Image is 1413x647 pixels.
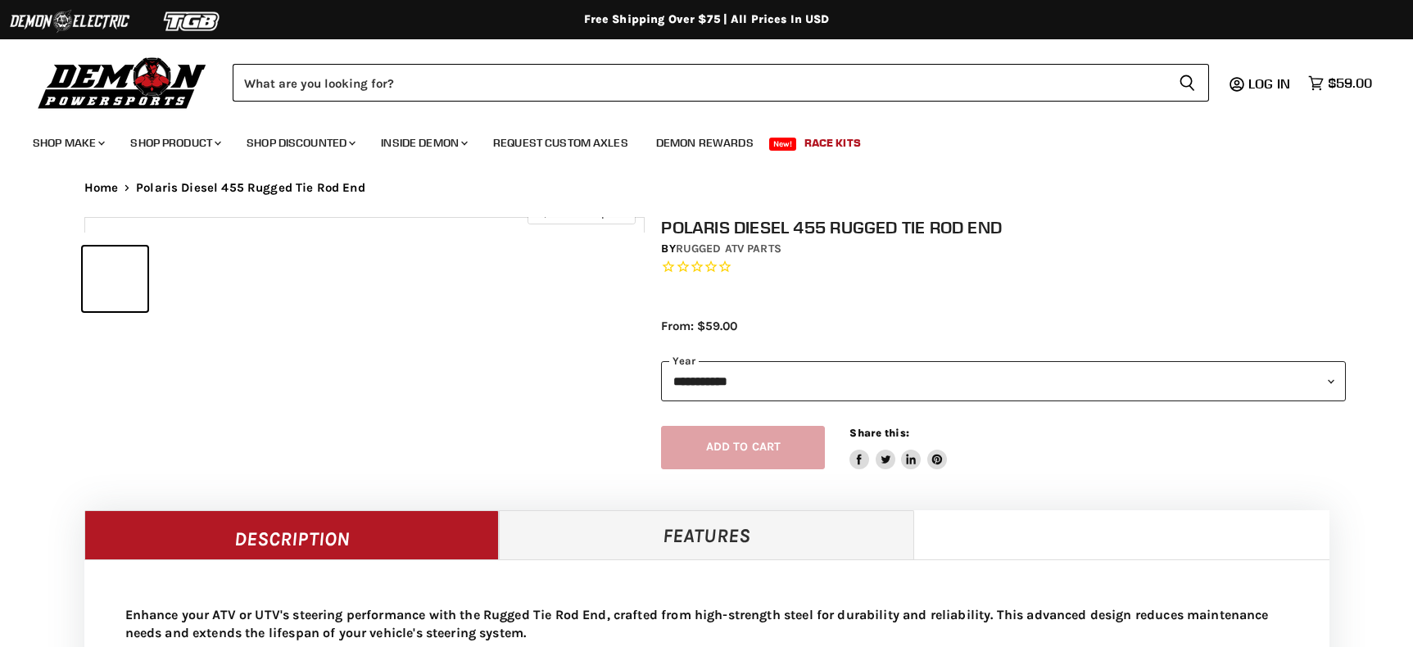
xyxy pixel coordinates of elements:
a: Shop Product [118,126,231,160]
h1: Polaris Diesel 455 Rugged Tie Rod End [661,217,1346,238]
a: Request Custom Axles [481,126,641,160]
div: Free Shipping Over $75 | All Prices In USD [52,12,1362,27]
div: by [661,240,1346,258]
span: Click to expand [536,206,627,219]
span: Rated 0.0 out of 5 stars 0 reviews [661,259,1346,276]
p: Enhance your ATV or UTV's steering performance with the Rugged Tie Rod End, crafted from high-str... [125,606,1288,642]
select: year [661,361,1346,401]
span: Share this: [849,427,908,439]
a: Description [84,510,500,559]
a: $59.00 [1300,71,1380,95]
a: Shop Discounted [234,126,365,160]
span: Log in [1248,75,1290,92]
span: $59.00 [1328,75,1372,91]
a: Log in [1241,76,1300,91]
span: From: $59.00 [661,319,737,333]
a: Features [499,510,914,559]
form: Product [233,64,1209,102]
span: Polaris Diesel 455 Rugged Tie Rod End [136,181,365,195]
ul: Main menu [20,120,1368,160]
a: Race Kits [792,126,873,160]
img: Demon Powersports [33,53,212,111]
a: Rugged ATV Parts [676,242,781,256]
a: Shop Make [20,126,115,160]
aside: Share this: [849,426,947,469]
button: Polaris Diesel 455 Rugged Tie Rod End thumbnail [83,247,147,311]
a: Inside Demon [369,126,478,160]
button: Search [1166,64,1209,102]
nav: Breadcrumbs [52,181,1362,195]
img: TGB Logo 2 [131,6,254,37]
a: Demon Rewards [644,126,766,160]
span: New! [769,138,797,151]
input: Search [233,64,1166,102]
img: Demon Electric Logo 2 [8,6,131,37]
a: Home [84,181,119,195]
